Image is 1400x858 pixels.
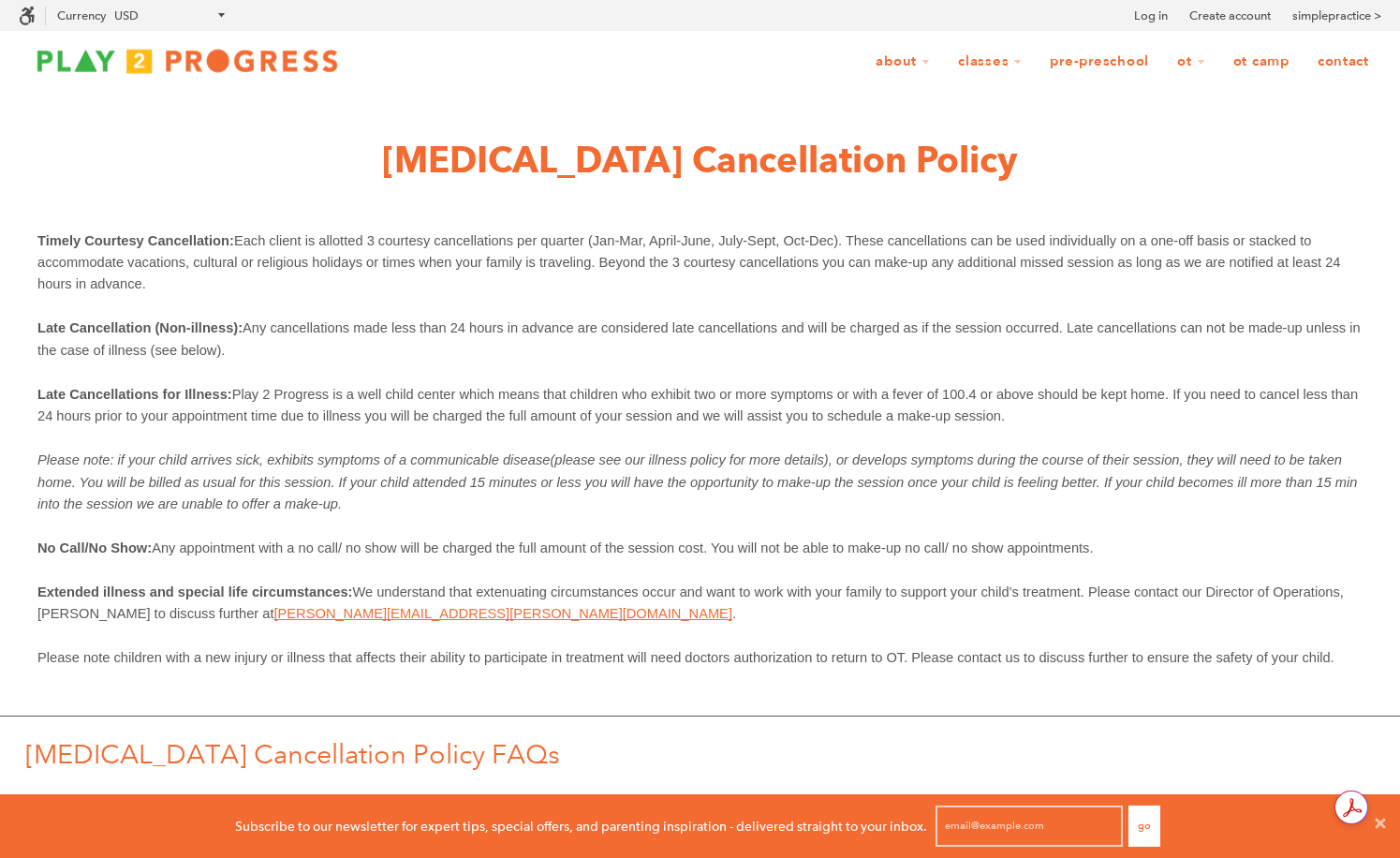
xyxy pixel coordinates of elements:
span: Timely Courtesy Cancellation: [37,233,234,248]
span: (please see our illness policy for more details) [550,452,828,467]
span: . [732,606,736,621]
a: About [863,44,942,80]
a: OT [1165,44,1217,80]
span: Please note: if your child arrives sick, exhibits symptoms of a communicable disease [37,452,550,467]
label: Currency [57,8,106,22]
a: Pre-Preschool [1038,44,1161,80]
a: simplepractice > [1292,7,1381,25]
span: Late Cancellations for Illness: [37,387,232,402]
input: email@example.com [936,806,1123,847]
a: [PERSON_NAME][EMAIL_ADDRESS][PERSON_NAME][DOMAIN_NAME] [274,603,732,623]
span: Late Cancellation (Non-illness): [37,320,243,335]
p: Subscribe to our newsletter for expert tips, special offers, and parenting inspiration - delivere... [235,816,927,836]
a: Classes [946,44,1034,80]
span: [PERSON_NAME][EMAIL_ADDRESS][PERSON_NAME][DOMAIN_NAME] [274,606,732,621]
span: We understand that extenuating circumstances occur and want to work with your family to support y... [37,584,1348,621]
a: Log in [1134,7,1168,25]
span: Each client is allotted 3 courtesy cancellations per quarter (Jan-Mar, April-June, July-Sept, Oct... [37,233,1345,292]
a: OT Camp [1221,44,1302,80]
button: Go [1128,806,1160,847]
span: Any appointment with a no call/ no show will be charged the full amount of the session cost. You ... [152,540,1093,555]
b: [MEDICAL_DATA] Cancellation Policy [382,138,1018,182]
a: Create account [1189,7,1271,25]
span: No Call/No Show: [37,540,152,555]
span: , or develops symptoms during the course of their session, they will need to be taken home. You w... [37,452,1361,511]
h1: [MEDICAL_DATA] Cancellation Policy FAQs [25,735,1400,773]
span: Play 2 Progress is a well child center which means that children who exhibit two or more symptoms... [37,387,1362,423]
span: Extended illness and special life circumstances: [37,584,352,599]
img: Play2Progress logo [19,42,356,80]
span: Any cancellations made less than 24 hours in advance are considered late cancellations and will b... [37,320,1364,357]
a: Contact [1305,44,1381,80]
span: Please note children with a new injury or illness that affects their ability to participate in tr... [37,650,1334,665]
